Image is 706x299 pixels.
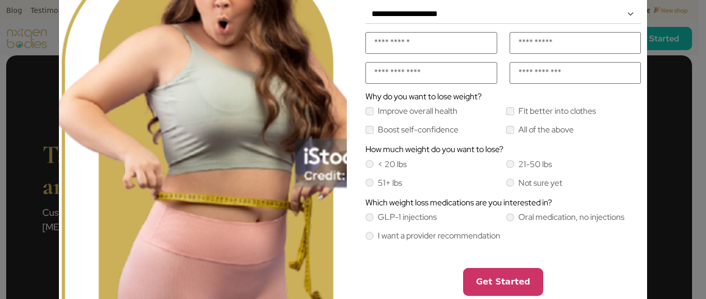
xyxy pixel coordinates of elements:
[365,93,482,101] label: Why do you want to lose weight?
[378,213,437,221] label: GLP-1 injections
[378,179,402,187] label: 51+ lbs
[518,126,574,134] label: All of the above
[463,268,543,296] button: Get Started
[518,107,596,115] label: Fit better into clothes
[378,126,458,134] label: Boost self-confidence
[378,232,500,240] label: I want a provider recommendation
[365,199,552,207] label: Which weight loss medications are you interested in?
[365,145,503,154] label: How much weight do you want to lose?
[365,5,641,24] select: Default select example
[518,179,562,187] label: Not sure yet
[518,160,552,169] label: 21-50 lbs
[518,213,624,221] label: Oral medication, no injections
[378,107,457,115] label: Improve overall health
[378,160,407,169] label: < 20 lbs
